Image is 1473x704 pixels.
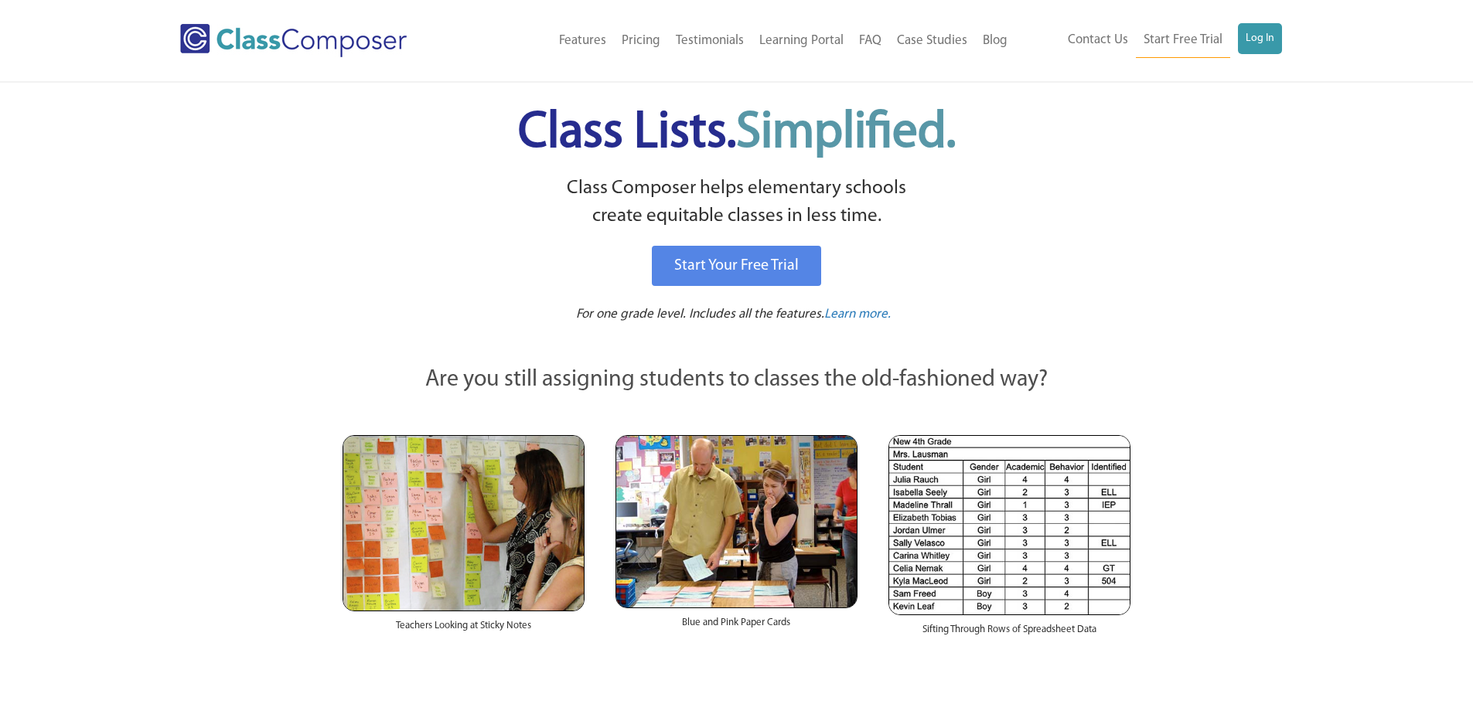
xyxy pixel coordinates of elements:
img: Spreadsheets [888,435,1130,615]
p: Class Composer helps elementary schools create equitable classes in less time. [340,175,1134,231]
a: Log In [1238,23,1282,54]
a: Features [551,24,614,58]
a: Start Free Trial [1136,23,1230,58]
img: Teachers Looking at Sticky Notes [343,435,585,611]
div: Teachers Looking at Sticky Notes [343,611,585,648]
div: Sifting Through Rows of Spreadsheet Data [888,615,1130,652]
img: Class Composer [180,24,407,57]
img: Blue and Pink Paper Cards [615,435,858,607]
a: Blog [975,24,1015,58]
a: Case Studies [889,24,975,58]
p: Are you still assigning students to classes the old-fashioned way? [343,363,1131,397]
a: Pricing [614,24,668,58]
span: Learn more. [824,308,891,321]
a: Contact Us [1060,23,1136,57]
nav: Header Menu [470,24,1015,58]
a: Learn more. [824,305,891,325]
span: Start Your Free Trial [674,258,799,274]
a: Testimonials [668,24,752,58]
a: Learning Portal [752,24,851,58]
a: Start Your Free Trial [652,246,821,286]
nav: Header Menu [1015,23,1282,58]
div: Blue and Pink Paper Cards [615,608,858,645]
span: Simplified. [736,108,956,158]
span: Class Lists. [518,108,956,158]
a: FAQ [851,24,889,58]
span: For one grade level. Includes all the features. [576,308,824,321]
